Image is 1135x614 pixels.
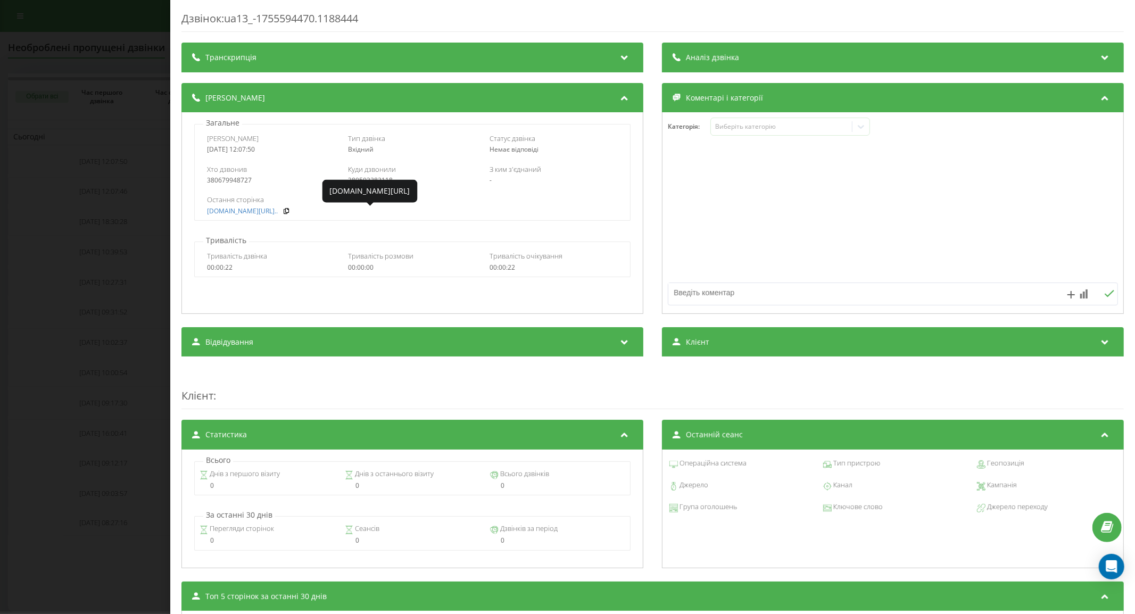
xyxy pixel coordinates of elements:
[353,524,379,534] span: Сеансів
[678,458,747,469] span: Операційна система
[686,429,743,440] span: Останній сеанс
[832,458,880,469] span: Тип пристрою
[345,537,480,544] div: 0
[205,337,253,347] span: Відвідування
[348,177,476,184] div: 380503282118
[330,186,410,196] div: [DOMAIN_NAME][URL]
[181,11,1124,32] div: Дзвінок : ua13_-1755594470.1188444
[348,264,476,271] div: 00:00:00
[490,145,538,154] span: Немає відповіді
[490,134,535,143] span: Статус дзвінка
[686,52,739,63] span: Аналіз дзвінка
[490,164,541,174] span: З ким з'єднаний
[686,337,709,347] span: Клієнт
[208,469,280,479] span: Днів з першого візиту
[203,455,233,466] p: Всього
[208,524,274,534] span: Перегляди сторінок
[985,480,1017,491] span: Кампанія
[490,537,625,544] div: 0
[207,195,264,204] span: Остання сторінка
[205,429,247,440] span: Статистика
[207,251,267,261] span: Тривалість дзвінка
[686,93,763,103] span: Коментарі і категорії
[832,502,883,512] span: Ключове слово
[353,469,434,479] span: Днів з останнього візиту
[499,469,549,479] span: Всього дзвінків
[985,458,1024,469] span: Геопозиція
[203,510,275,520] p: За останні 30 днів
[348,164,396,174] span: Куди дзвонили
[490,251,562,261] span: Тривалість очікування
[348,251,413,261] span: Тривалість розмови
[207,134,259,143] span: [PERSON_NAME]
[203,235,249,246] p: Тривалість
[985,502,1048,512] span: Джерело переходу
[345,482,480,489] div: 0
[207,164,247,174] span: Хто дзвонив
[181,388,213,403] span: Клієнт
[205,52,256,63] span: Транскрипція
[490,177,618,184] div: -
[205,93,265,103] span: [PERSON_NAME]
[205,591,327,602] span: Топ 5 сторінок за останні 30 днів
[348,134,385,143] span: Тип дзвінка
[200,537,335,544] div: 0
[678,480,708,491] span: Джерело
[207,146,335,153] div: [DATE] 12:07:50
[832,480,852,491] span: Канал
[348,145,374,154] span: Вхідний
[678,502,737,512] span: Група оголошень
[1099,554,1124,579] div: Open Intercom Messenger
[499,524,558,534] span: Дзвінків за період
[203,118,242,128] p: Загальне
[200,482,335,489] div: 0
[715,122,848,131] div: Виберіть категорію
[490,264,618,271] div: 00:00:22
[207,208,278,215] a: [DOMAIN_NAME][URL]..
[490,482,625,489] div: 0
[181,367,1124,409] div: :
[668,123,710,130] h4: Категорія :
[207,177,335,184] div: 380679948727
[207,264,335,271] div: 00:00:22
